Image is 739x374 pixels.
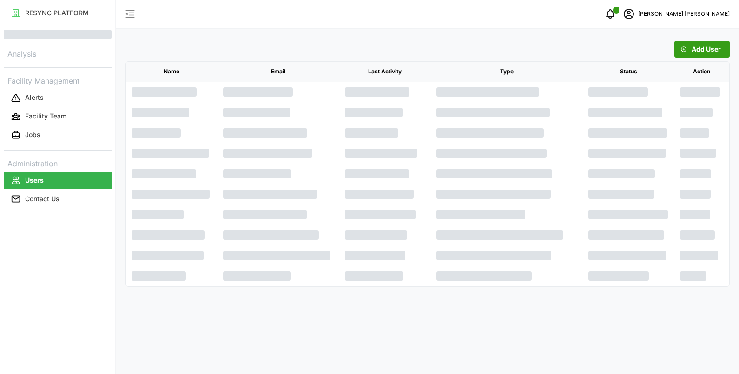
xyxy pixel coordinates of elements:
button: Facility Team [4,108,112,125]
button: Contact Us [4,190,112,207]
p: [PERSON_NAME] [PERSON_NAME] [638,10,730,19]
p: RESYNC PLATFORM [25,8,89,18]
button: RESYNC PLATFORM [4,5,112,21]
a: Alerts [4,89,112,107]
p: Alerts [25,93,44,102]
p: Administration [4,156,112,170]
button: Add User [674,41,730,58]
button: Users [4,172,112,189]
a: Users [4,171,112,190]
th: Action [674,62,729,82]
a: Contact Us [4,190,112,208]
p: Users [25,176,44,185]
span: Add User [692,41,721,57]
th: Last Activity [339,62,431,82]
button: notifications [601,5,620,23]
p: Facility Management [4,73,112,87]
a: Jobs [4,126,112,144]
th: Status [583,62,674,82]
th: Type [431,62,583,82]
button: schedule [620,5,638,23]
button: Jobs [4,127,112,144]
p: Analysis [4,46,112,60]
a: RESYNC PLATFORM [4,4,112,22]
a: Facility Team [4,107,112,126]
th: Email [218,62,339,82]
button: Alerts [4,90,112,106]
p: Contact Us [25,194,59,203]
th: Name [126,62,218,82]
p: Jobs [25,130,40,139]
p: Facility Team [25,112,66,121]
